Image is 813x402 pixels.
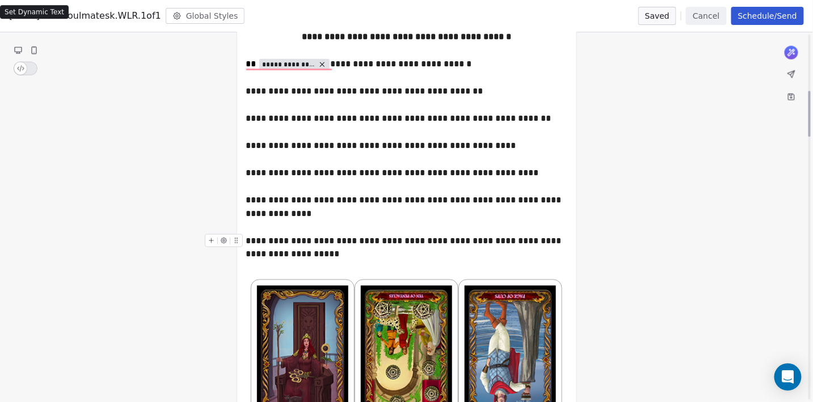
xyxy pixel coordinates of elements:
[9,9,161,23] span: [DATE]am1.soulmatesk.WLR.1of1
[686,7,726,25] button: Cancel
[638,7,676,25] button: Saved
[166,8,245,24] button: Global Styles
[774,363,802,391] div: Open Intercom Messenger
[731,7,804,25] button: Schedule/Send
[5,7,64,16] span: Set Dynamic Text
